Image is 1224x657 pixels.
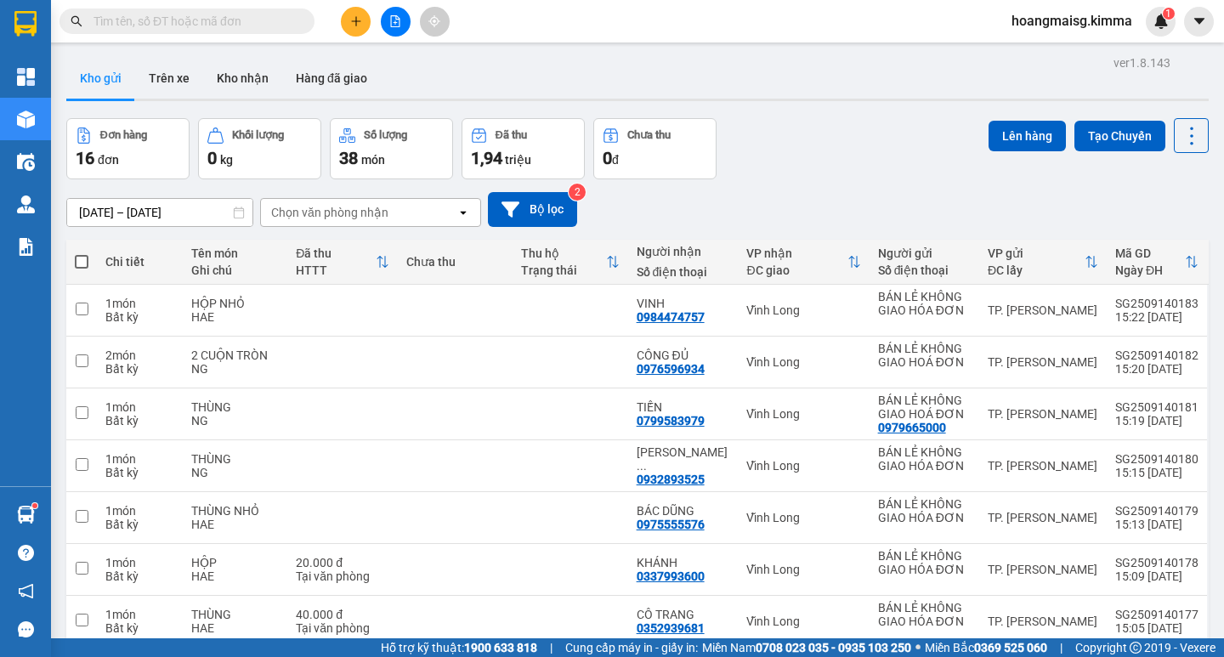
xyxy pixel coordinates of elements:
[593,118,717,179] button: Chưa thu0đ
[989,121,1066,151] button: Lên hàng
[988,563,1098,576] div: TP. [PERSON_NAME]
[496,129,527,141] div: Đã thu
[1115,504,1198,518] div: SG2509140179
[1192,14,1207,29] span: caret-down
[105,255,174,269] div: Chi tiết
[464,641,537,654] strong: 1900 633 818
[1130,642,1142,654] span: copyright
[93,12,294,31] input: Tìm tên, số ĐT hoặc mã đơn
[296,263,375,277] div: HTTT
[1115,246,1185,260] div: Mã GD
[296,621,388,635] div: Tại văn phòng
[988,459,1098,473] div: TP. [PERSON_NAME]
[18,621,34,637] span: message
[67,199,252,226] input: Select a date range.
[198,118,321,179] button: Khối lượng0kg
[637,569,705,583] div: 0337993600
[105,504,174,518] div: 1 món
[32,503,37,508] sup: 1
[988,303,1098,317] div: TP. [PERSON_NAME]
[1153,14,1169,29] img: icon-new-feature
[18,545,34,561] span: question-circle
[746,615,860,628] div: Vĩnh Long
[998,10,1146,31] span: hoangmaisg.kimma
[17,195,35,213] img: warehouse-icon
[287,240,397,285] th: Toggle SortBy
[1115,310,1198,324] div: 15:22 [DATE]
[381,7,411,37] button: file-add
[637,621,705,635] div: 0352939681
[1074,121,1165,151] button: Tạo Chuyến
[66,118,190,179] button: Đơn hàng16đơn
[105,621,174,635] div: Bất kỳ
[296,246,375,260] div: Đã thu
[746,563,860,576] div: Vĩnh Long
[1115,263,1185,277] div: Ngày ĐH
[203,58,282,99] button: Kho nhận
[974,641,1047,654] strong: 0369 525 060
[521,263,606,277] div: Trạng thái
[637,348,730,362] div: CÔNG ĐỦ
[637,608,730,621] div: CÔ TRANG
[513,240,628,285] th: Toggle SortBy
[191,414,280,428] div: NG
[915,644,921,651] span: ⚪️
[505,153,531,167] span: triệu
[1115,621,1198,635] div: 15:05 [DATE]
[191,466,280,479] div: NG
[746,303,860,317] div: Vĩnh Long
[191,569,280,583] div: HAE
[18,583,34,599] span: notification
[191,263,280,277] div: Ghi chú
[17,506,35,524] img: warehouse-icon
[746,246,847,260] div: VP nhận
[232,129,284,141] div: Khối lượng
[17,238,35,256] img: solution-icon
[637,362,705,376] div: 0976596934
[702,638,911,657] span: Miền Nam
[878,445,971,473] div: BÁN LẺ KHÔNG GIAO HÓA ĐƠN
[1184,7,1214,37] button: caret-down
[637,245,730,258] div: Người nhận
[191,362,280,376] div: NG
[271,204,388,221] div: Chọn văn phòng nhận
[341,7,371,37] button: plus
[1165,8,1171,20] span: 1
[105,608,174,621] div: 1 món
[878,290,971,317] div: BÁN LẺ KHÔNG GIAO HÓA ĐƠN
[105,348,174,362] div: 2 món
[988,355,1098,369] div: TP. [PERSON_NAME]
[878,497,971,524] div: BÁN LẺ KHÔNG GIAO HÓA ĐƠN
[925,638,1047,657] span: Miền Bắc
[296,608,388,621] div: 40.000 đ
[220,153,233,167] span: kg
[1115,556,1198,569] div: SG2509140178
[988,246,1085,260] div: VP gửi
[565,638,698,657] span: Cung cấp máy in - giấy in:
[330,118,453,179] button: Số lượng38món
[1060,638,1062,657] span: |
[1115,362,1198,376] div: 15:20 [DATE]
[389,15,401,27] span: file-add
[105,452,174,466] div: 1 món
[746,407,860,421] div: Vĩnh Long
[637,310,705,324] div: 0984474757
[878,549,971,576] div: BÁN LẺ KHÔNG GIAO HÓA ĐƠN
[191,452,280,466] div: THÙNG
[191,348,280,362] div: 2 CUỘN TRÒN
[105,556,174,569] div: 1 món
[756,641,911,654] strong: 0708 023 035 - 0935 103 250
[988,407,1098,421] div: TP. [PERSON_NAME]
[71,15,82,27] span: search
[1115,414,1198,428] div: 15:19 [DATE]
[878,246,971,260] div: Người gửi
[1115,452,1198,466] div: SG2509140180
[76,148,94,168] span: 16
[17,153,35,171] img: warehouse-icon
[637,265,730,279] div: Số điện thoại
[105,518,174,531] div: Bất kỳ
[191,608,280,621] div: THÙNG
[100,129,147,141] div: Đơn hàng
[191,310,280,324] div: HAE
[191,297,280,310] div: HỘP NHỎ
